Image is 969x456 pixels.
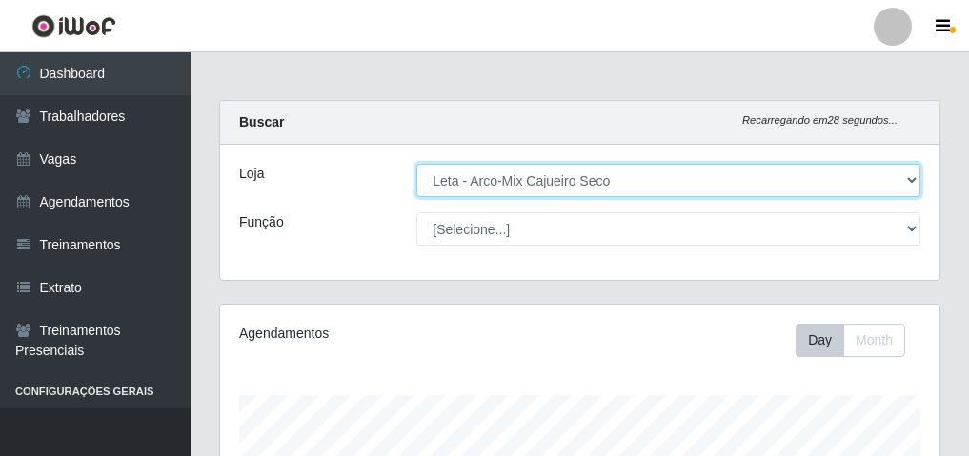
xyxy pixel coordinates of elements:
label: Função [239,212,284,232]
button: Day [796,324,844,357]
div: Toolbar with button groups [796,324,920,357]
button: Month [843,324,905,357]
div: Agendamentos [239,324,506,344]
img: CoreUI Logo [31,14,116,38]
strong: Buscar [239,114,284,129]
div: First group [796,324,905,357]
i: Recarregando em 28 segundos... [742,114,898,126]
label: Loja [239,164,264,184]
